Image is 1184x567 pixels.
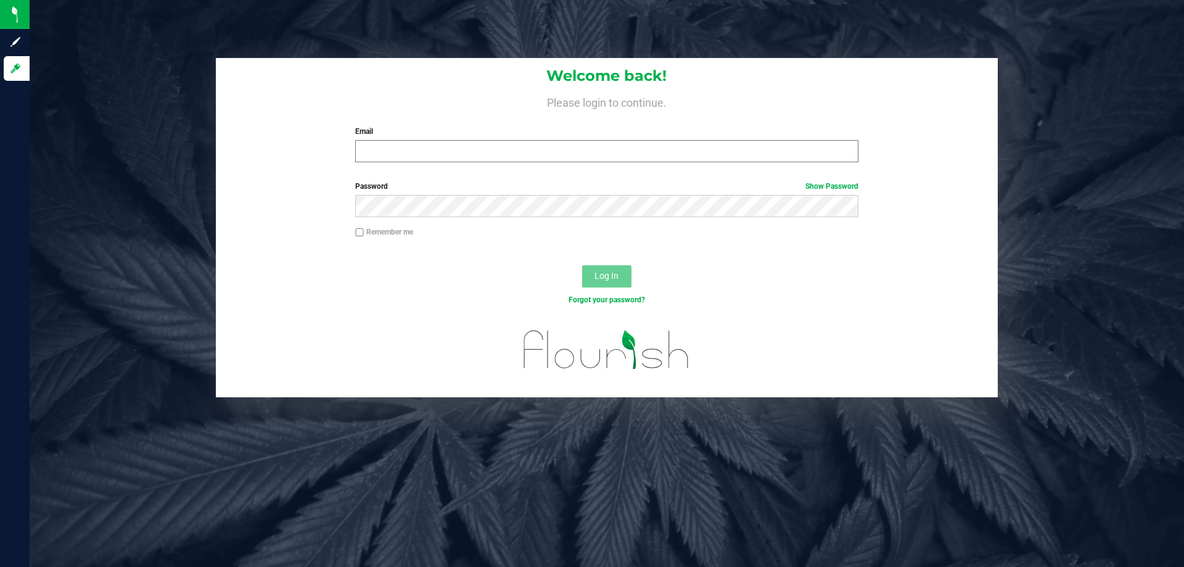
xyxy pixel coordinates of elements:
[355,126,858,137] label: Email
[509,318,704,381] img: flourish_logo.svg
[805,182,858,191] a: Show Password
[216,68,998,84] h1: Welcome back!
[569,296,645,304] a: Forgot your password?
[594,271,619,281] span: Log In
[9,62,22,75] inline-svg: Log in
[355,182,388,191] span: Password
[216,94,998,109] h4: Please login to continue.
[582,265,631,288] button: Log In
[355,226,413,238] label: Remember me
[9,36,22,48] inline-svg: Sign up
[355,228,364,237] input: Remember me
